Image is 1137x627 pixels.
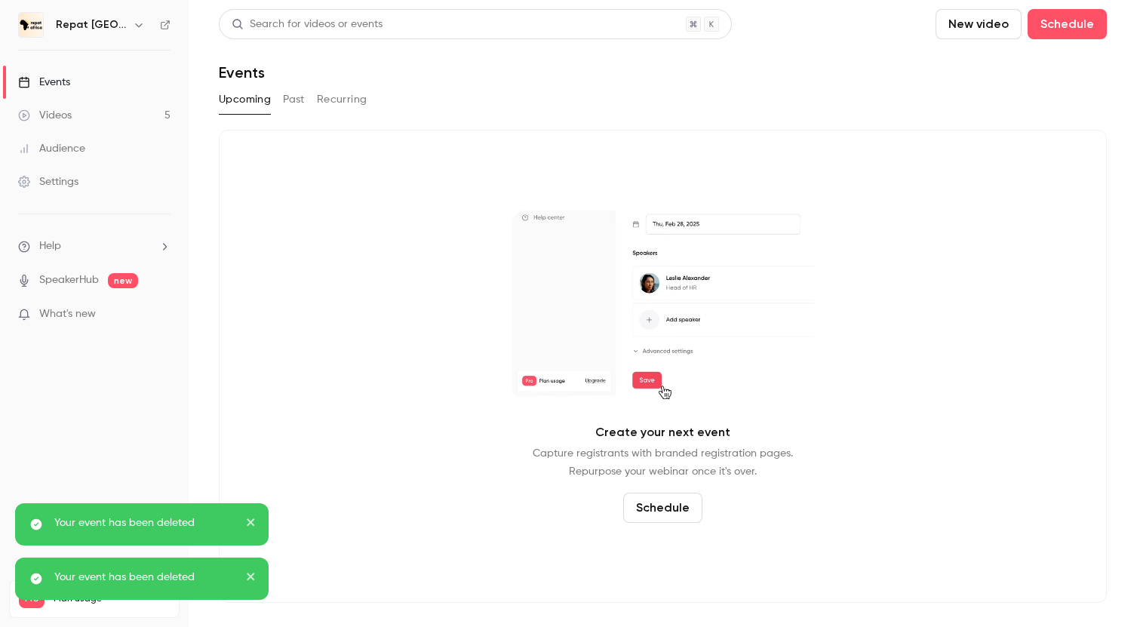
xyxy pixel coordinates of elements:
[39,238,61,254] span: Help
[108,273,138,288] span: new
[54,515,235,530] p: Your event has been deleted
[1028,9,1107,39] button: Schedule
[246,515,257,533] button: close
[39,306,96,322] span: What's new
[246,570,257,588] button: close
[18,75,70,90] div: Events
[54,570,235,585] p: Your event has been deleted
[18,238,171,254] li: help-dropdown-opener
[936,9,1022,39] button: New video
[56,17,127,32] h6: Repat [GEOGRAPHIC_DATA]
[219,63,265,81] h1: Events
[283,88,305,112] button: Past
[623,493,702,523] button: Schedule
[317,88,367,112] button: Recurring
[18,174,78,189] div: Settings
[39,272,99,288] a: SpeakerHub
[232,17,383,32] div: Search for videos or events
[219,88,271,112] button: Upcoming
[533,444,793,481] p: Capture registrants with branded registration pages. Repurpose your webinar once it's over.
[595,423,730,441] p: Create your next event
[18,108,72,123] div: Videos
[152,308,171,321] iframe: Noticeable Trigger
[18,141,85,156] div: Audience
[19,13,43,37] img: Repat Africa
